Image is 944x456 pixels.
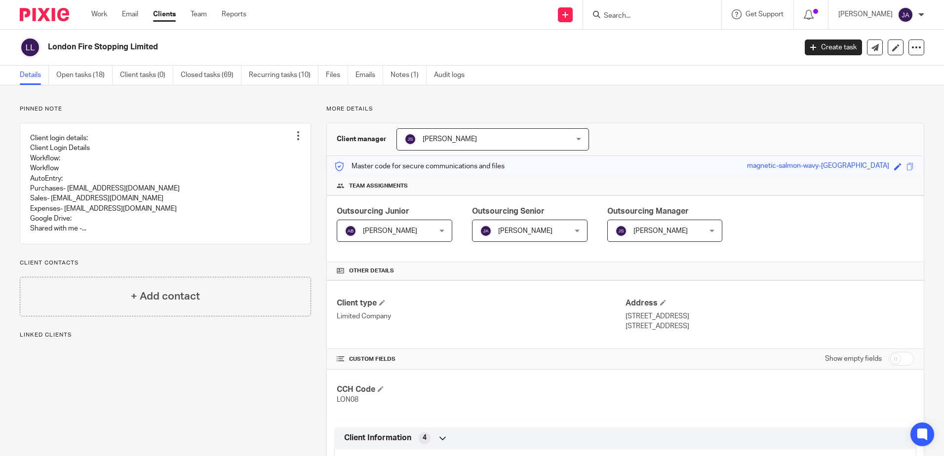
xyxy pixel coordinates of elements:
[20,105,311,113] p: Pinned note
[498,228,552,234] span: [PERSON_NAME]
[344,433,411,443] span: Client Information
[337,134,387,144] h3: Client manager
[838,9,893,19] p: [PERSON_NAME]
[326,66,348,85] a: Files
[626,298,914,308] h4: Address
[337,384,625,395] h4: CCH Code
[626,311,914,321] p: [STREET_ADDRESS]
[249,66,318,85] a: Recurring tasks (10)
[337,355,625,363] h4: CUSTOM FIELDS
[626,321,914,331] p: [STREET_ADDRESS]
[355,66,383,85] a: Emails
[603,12,692,21] input: Search
[404,133,416,145] img: svg%3E
[20,66,49,85] a: Details
[20,331,311,339] p: Linked clients
[181,66,241,85] a: Closed tasks (69)
[337,311,625,321] p: Limited Company
[153,9,176,19] a: Clients
[607,207,689,215] span: Outsourcing Manager
[423,136,477,143] span: [PERSON_NAME]
[191,9,207,19] a: Team
[20,8,69,21] img: Pixie
[349,267,394,275] span: Other details
[334,161,505,171] p: Master code for secure communications and files
[337,396,358,403] span: LON08
[326,105,924,113] p: More details
[472,207,545,215] span: Outsourcing Senior
[337,207,409,215] span: Outsourcing Junior
[20,37,40,58] img: svg%3E
[91,9,107,19] a: Work
[56,66,113,85] a: Open tasks (18)
[131,289,200,304] h4: + Add contact
[391,66,427,85] a: Notes (1)
[345,225,356,237] img: svg%3E
[20,259,311,267] p: Client contacts
[805,39,862,55] a: Create task
[222,9,246,19] a: Reports
[898,7,913,23] img: svg%3E
[337,298,625,308] h4: Client type
[615,225,627,237] img: svg%3E
[633,228,688,234] span: [PERSON_NAME]
[434,66,472,85] a: Audit logs
[122,9,138,19] a: Email
[48,42,641,52] h2: London Fire Stopping Limited
[747,161,889,172] div: magnetic-salmon-wavy-[GEOGRAPHIC_DATA]
[349,182,408,190] span: Team assignments
[363,228,417,234] span: [PERSON_NAME]
[120,66,173,85] a: Client tasks (0)
[423,433,427,443] span: 4
[746,11,784,18] span: Get Support
[480,225,492,237] img: svg%3E
[825,354,882,364] label: Show empty fields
